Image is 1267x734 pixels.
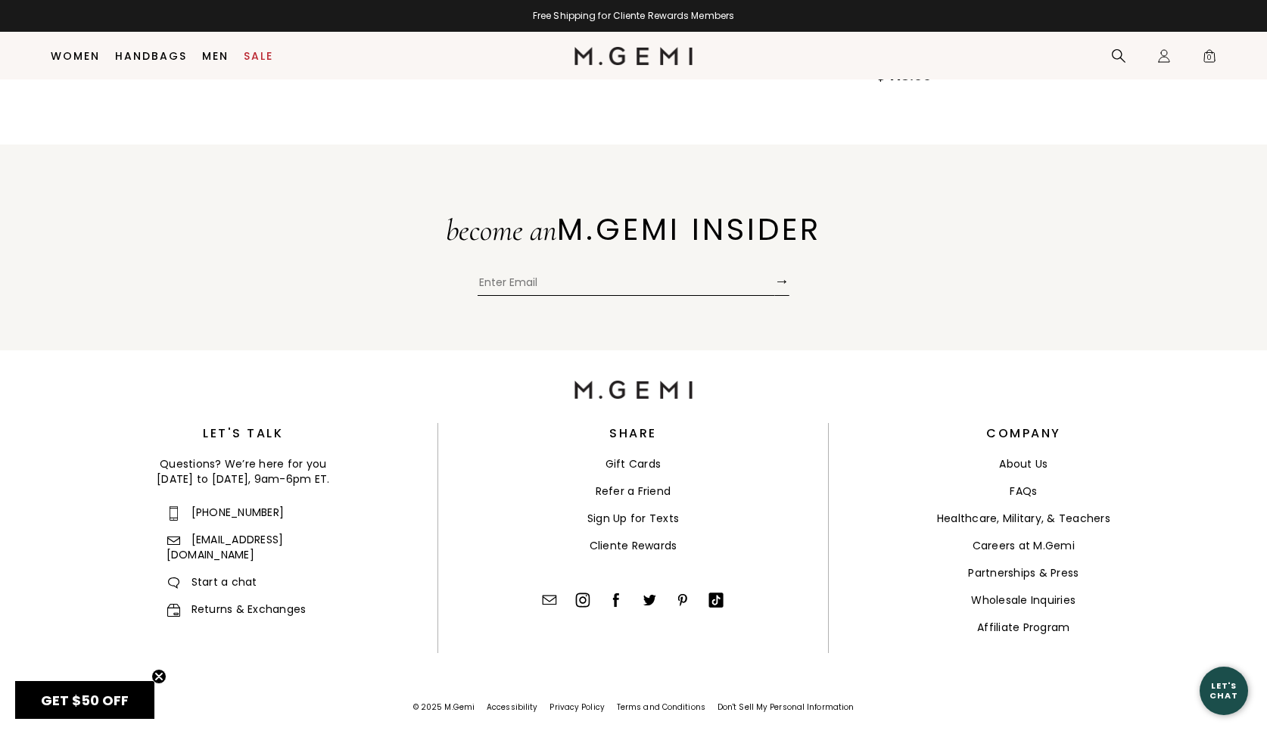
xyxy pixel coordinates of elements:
div: Questions? We’re here for you [DATE] to [DATE], 9am-6pm ET. [48,456,437,487]
div: © 2025 M.Gemi [413,701,475,714]
span: 0 [1202,51,1217,67]
a: Privacy Policy [549,701,604,713]
a: Men [202,50,229,62]
div: Let's Chat [1200,681,1248,700]
img: Contact Us [542,592,557,608]
a: Don't Sell My Personal Information [718,701,854,713]
span: $418.00 [876,68,932,84]
a: Women [51,50,100,62]
a: Partnerships & Press [968,565,1079,580]
a: Handbags [115,50,187,62]
a: Returns and ExchangesReturns & Exchanges [167,602,307,617]
img: Contact us: chat [168,577,179,589]
a: Terms and Conditions [617,701,705,713]
h3: Share [609,429,657,438]
img: M.Gemi [574,381,693,399]
h3: Let's Talk [48,429,437,438]
img: TikTok/ [708,592,724,607]
a: Gift Cards [605,456,662,471]
span: GET $50 OFF [41,691,129,710]
a: Wholesale Inquiries [971,592,1076,608]
a: Sale [244,50,273,62]
img: Returns and Exchanges [167,604,180,617]
a: Sign Up for Texts [587,511,679,526]
h3: Company [986,429,1061,438]
a: FAQs [1010,484,1037,499]
div: Total [336,53,932,80]
a: Cliente Rewards [590,538,677,553]
img: M.Gemi [574,47,693,65]
div: GET $50 OFFClose teaser [15,681,154,719]
span: Accessibility [487,701,537,713]
img: Facebook/ [609,592,624,608]
span: become an [446,212,557,248]
a: Refer a Friend [596,484,671,499]
input: Enter Email [478,273,774,296]
img: Twitter/ [642,592,657,608]
a: Careers at M.Gemi [973,538,1075,553]
img: Contact us: phone [170,506,178,520]
button: Close teaser [151,669,167,684]
span: M.GEMI INSIDER [557,208,821,250]
a: Affiliate Program [977,620,1069,635]
img: Pinterest/ [675,592,690,608]
img: Contact us: email [167,537,180,545]
a: Contact us: email[EMAIL_ADDRESS][DOMAIN_NAME] [167,532,284,562]
img: Instagram/ [575,592,590,608]
a: Healthcare, Military, & Teachers [937,511,1110,526]
a: Contact us: phone[PHONE_NUMBER] [167,505,285,520]
a: About Us [999,456,1048,471]
button: → [774,266,789,296]
span: Start a chat [167,574,257,589]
